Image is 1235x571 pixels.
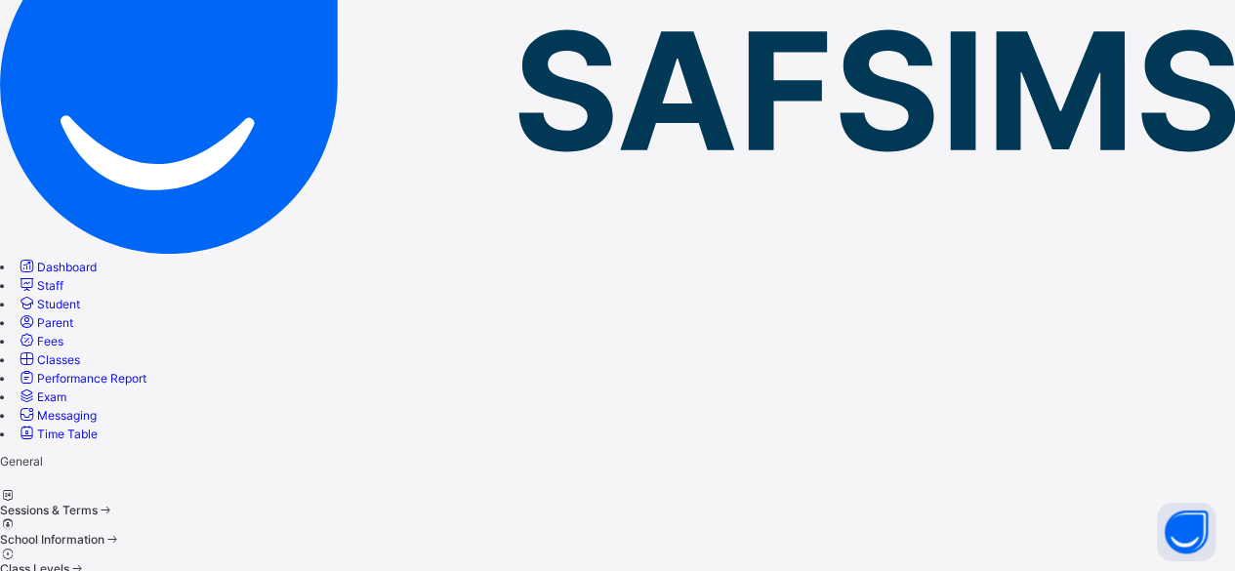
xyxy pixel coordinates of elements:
span: Classes [37,352,80,367]
span: Performance Report [37,371,146,386]
a: Exam [17,389,66,404]
a: Parent [17,315,73,330]
a: Staff [17,278,63,293]
a: Fees [17,334,63,348]
span: Staff [37,278,63,293]
span: Dashboard [37,260,97,274]
a: Time Table [17,427,98,441]
a: Student [17,297,80,311]
span: Parent [37,315,73,330]
span: Fees [37,334,63,348]
span: Student [37,297,80,311]
a: Messaging [17,408,97,423]
a: Performance Report [17,371,146,386]
a: Dashboard [17,260,97,274]
a: Classes [17,352,80,367]
span: Exam [37,389,66,404]
button: Open asap [1157,503,1215,561]
span: Messaging [37,408,97,423]
span: Time Table [37,427,98,441]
